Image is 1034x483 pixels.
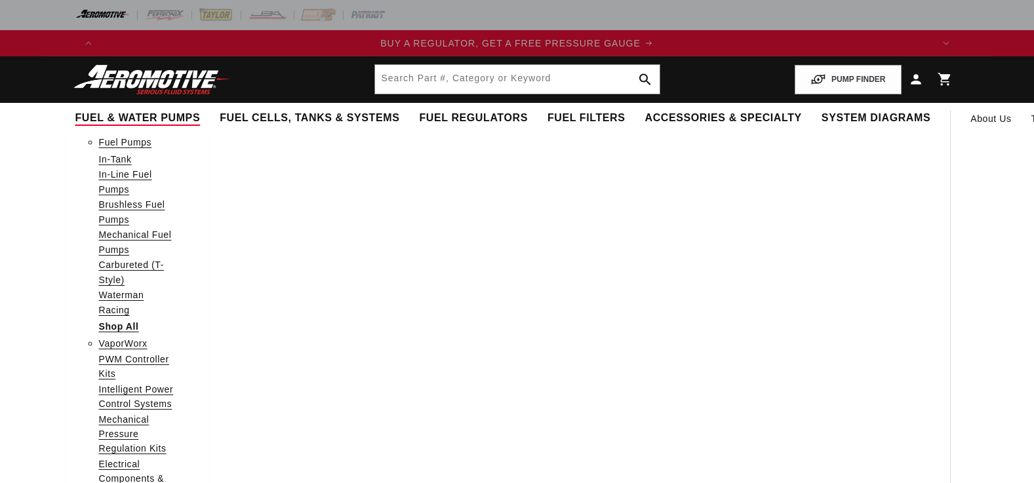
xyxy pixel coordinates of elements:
summary: Fuel Filters [538,103,635,134]
summary: Accessories & Specialty [635,103,812,134]
span: About Us [970,113,1011,124]
img: Aeromotive [70,64,234,95]
a: Brushless Fuel Pumps [99,197,177,227]
summary: Fuel Cells, Tanks & Systems [210,103,409,134]
summary: Fuel & Water Pumps [66,103,210,134]
a: VaporWorx [99,336,148,351]
span: Fuel Filters [547,111,626,125]
span: Fuel & Water Pumps [75,111,201,125]
a: About Us [961,103,1021,134]
slideshow-component: Translation missing: en.sections.announcements.announcement_bar [43,30,992,56]
span: Fuel Cells, Tanks & Systems [220,111,399,125]
span: System Diagrams [822,111,930,125]
a: In-Line Fuel Pumps [99,167,177,197]
button: search button [631,65,660,94]
summary: System Diagrams [812,103,940,134]
button: PUMP FINDER [795,65,901,94]
input: Search by Part Number, Category or Keyword [375,65,660,94]
button: Translation missing: en.sections.announcements.next_announcement [933,30,959,56]
summary: Fuel Regulators [409,103,537,134]
a: Carbureted (T-Style) [99,258,177,287]
a: Mechanical Pressure Regulation Kits [99,412,177,456]
a: Shop All [99,319,139,334]
a: In-Tank [99,152,132,166]
span: Accessories & Specialty [645,111,802,125]
a: Intelligent Power Control Systems [99,382,177,412]
a: Fuel Pumps [99,135,152,149]
span: BUY A REGULATOR, GET A FREE PRESSURE GAUGE [380,38,641,48]
a: PWM Controller Kits [99,352,177,381]
a: Mechanical Fuel Pumps [99,227,177,257]
span: Fuel Regulators [419,111,527,125]
button: Translation missing: en.sections.announcements.previous_announcement [75,30,102,56]
a: Waterman Racing [99,288,177,317]
div: Announcement [102,36,933,50]
div: 1 of 4 [102,36,933,50]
